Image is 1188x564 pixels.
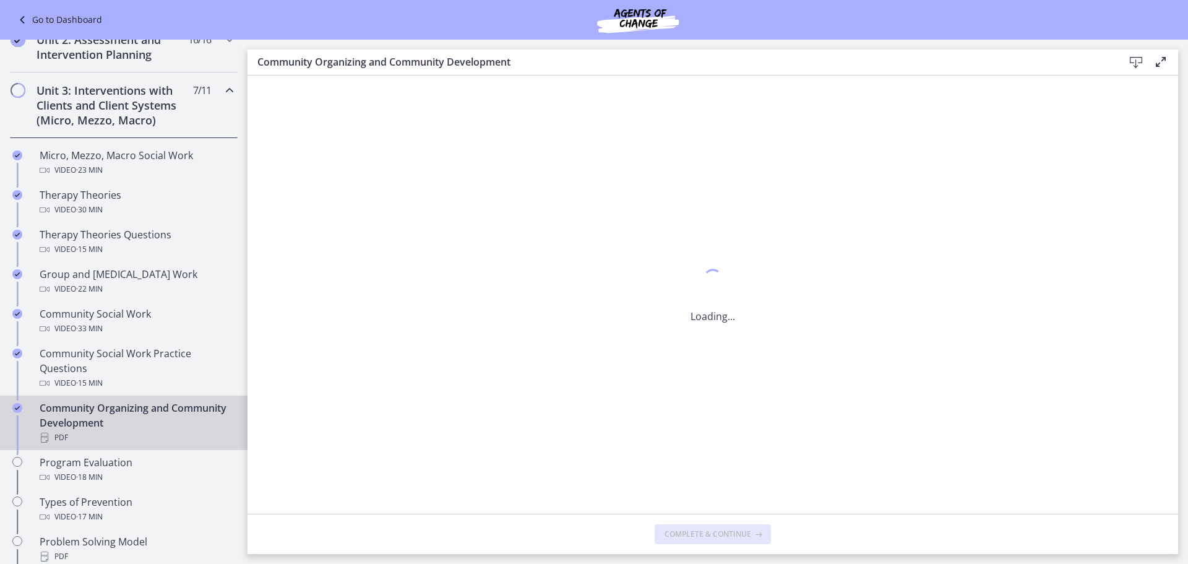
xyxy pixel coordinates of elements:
span: 7 / 11 [193,83,211,98]
div: Community Social Work [40,306,233,336]
div: Video [40,510,233,524]
button: Complete & continue [655,524,771,544]
h3: Community Organizing and Community Development [257,54,1104,69]
div: Video [40,242,233,257]
div: Types of Prevention [40,495,233,524]
a: Go to Dashboard [15,12,102,27]
div: Video [40,321,233,336]
div: Community Organizing and Community Development [40,401,233,445]
div: Program Evaluation [40,455,233,485]
span: · 18 min [76,470,103,485]
div: Video [40,163,233,178]
span: 16 / 16 [188,32,211,47]
span: · 17 min [76,510,103,524]
div: PDF [40,430,233,445]
span: · 23 min [76,163,103,178]
div: Group and [MEDICAL_DATA] Work [40,267,233,297]
div: Video [40,202,233,217]
i: Completed [12,150,22,160]
div: Therapy Theories Questions [40,227,233,257]
h2: Unit 2: Assessment and Intervention Planning [37,32,187,62]
div: Problem Solving Model [40,534,233,564]
div: Micro, Mezzo, Macro Social Work [40,148,233,178]
p: Loading... [691,309,735,324]
div: PDF [40,549,233,564]
div: 1 [691,266,735,294]
i: Completed [12,269,22,279]
span: · 30 min [76,202,103,217]
div: Video [40,282,233,297]
div: Video [40,376,233,391]
img: Agents of Change [564,5,712,35]
span: · 22 min [76,282,103,297]
div: Community Social Work Practice Questions [40,346,233,391]
i: Completed [12,403,22,413]
span: · 33 min [76,321,103,336]
h2: Unit 3: Interventions with Clients and Client Systems (Micro, Mezzo, Macro) [37,83,187,128]
i: Completed [11,32,25,47]
div: Video [40,470,233,485]
span: Complete & continue [665,529,751,539]
i: Completed [12,309,22,319]
div: Therapy Theories [40,188,233,217]
i: Completed [12,230,22,240]
span: · 15 min [76,242,103,257]
span: · 15 min [76,376,103,391]
i: Completed [12,349,22,358]
i: Completed [12,190,22,200]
